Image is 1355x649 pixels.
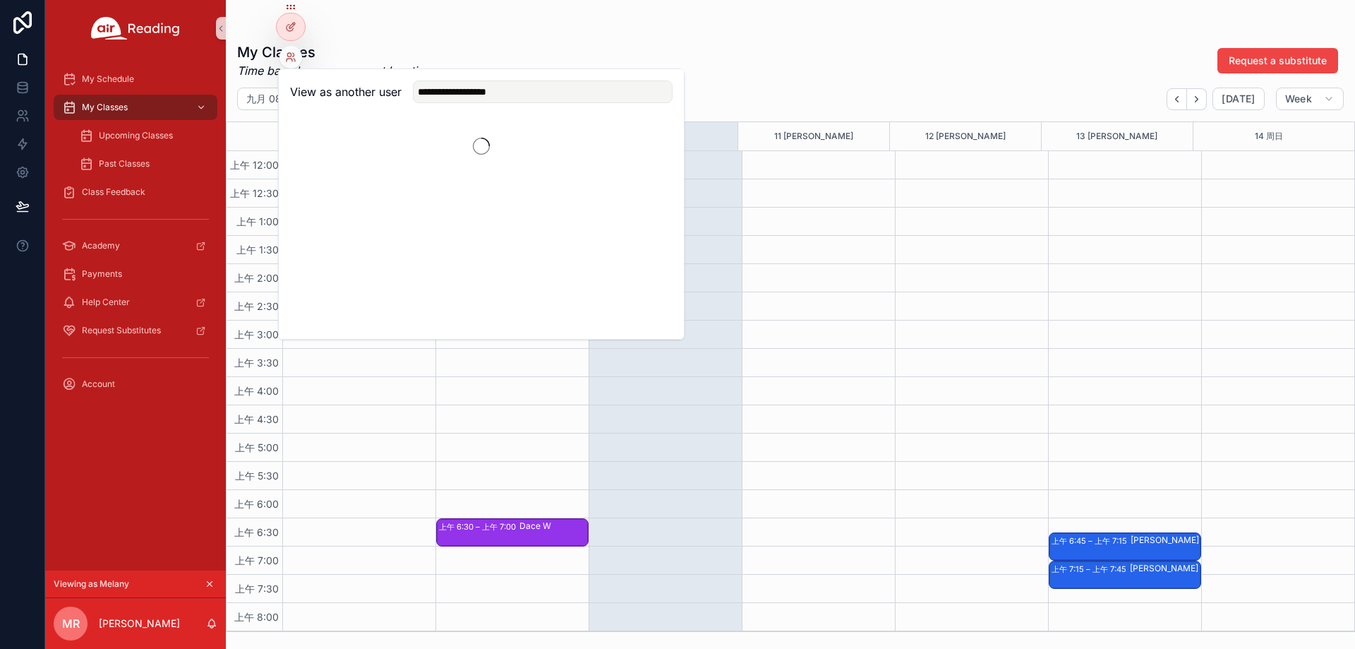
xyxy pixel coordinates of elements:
span: 上午 5:30 [231,470,282,482]
span: 上午 7:00 [231,554,282,566]
span: Viewing as Melany [54,578,129,590]
span: Help Center [82,297,130,308]
a: My Classes [54,95,217,120]
p: [PERSON_NAME] [99,617,180,631]
span: 上午 6:00 [231,498,282,510]
span: Class Feedback [82,186,145,198]
span: Request a substitute [1229,54,1327,68]
span: My Classes [82,102,128,113]
h2: View as another user [290,83,402,100]
a: Academy [54,233,217,258]
button: 11 [PERSON_NAME] [774,122,853,150]
span: 上午 4:00 [231,385,282,397]
a: Request Substitutes [54,318,217,343]
span: [DATE] [1222,93,1255,105]
a: My Schedule [54,66,217,92]
button: Request a substitute [1217,48,1338,73]
button: 12 [PERSON_NAME] [925,122,1006,150]
div: 上午 7:15 – 上午 7:45 [1052,562,1130,576]
span: 上午 3:00 [231,328,282,340]
span: 上午 5:00 [231,441,282,453]
div: 上午 6:30 – 上午 7:00 [439,520,519,534]
span: Upcoming Classes [99,130,173,141]
span: 上午 1:30 [233,244,282,256]
a: Upcoming Classes [71,123,217,148]
button: Next [1187,88,1207,110]
a: Class Feedback [54,179,217,205]
span: 上午 3:30 [231,357,282,369]
button: 14 周日 [1255,122,1283,150]
em: Time based on your current location [237,62,430,79]
span: 上午 2:00 [231,272,282,284]
span: Payments [82,268,122,280]
div: [PERSON_NAME] [1130,563,1200,574]
button: Back [1167,88,1187,110]
div: scrollable content [45,56,226,415]
button: Week [1276,88,1344,110]
div: 上午 6:30 – 上午 7:00Dace W [437,519,588,546]
span: Academy [82,240,120,251]
span: Past Classes [99,158,150,169]
span: My Schedule [82,73,134,85]
span: 上午 1:00 [233,215,282,227]
h2: 九月 08 – 14 [246,92,303,106]
div: [PERSON_NAME] [1131,535,1200,546]
a: Account [54,371,217,397]
button: 13 [PERSON_NAME] [1076,122,1157,150]
img: App logo [91,17,180,40]
span: 上午 12:30 [227,187,282,199]
span: Week [1285,93,1312,105]
a: Help Center [54,290,217,315]
div: 上午 6:45 – 上午 7:15[PERSON_NAME] [1049,533,1200,560]
span: 上午 8:00 [231,611,282,623]
span: 上午 12:00 [227,159,282,171]
span: Account [82,379,115,390]
h1: My Classes [237,42,430,62]
span: Request Substitutes [82,325,161,336]
span: MR [62,615,80,632]
div: 上午 7:15 – 上午 7:45[PERSON_NAME] [1049,561,1200,588]
span: 上午 7:30 [231,583,282,595]
div: Dace W [519,520,587,532]
a: Payments [54,261,217,287]
div: 上午 6:45 – 上午 7:15 [1052,534,1131,548]
button: [DATE] [1212,88,1264,110]
span: 上午 6:30 [231,526,282,538]
span: 上午 4:30 [231,413,282,425]
a: Past Classes [71,151,217,177]
span: 上午 2:30 [231,300,282,312]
